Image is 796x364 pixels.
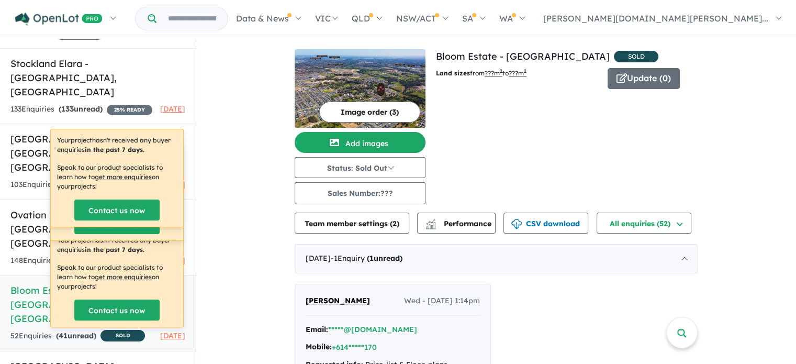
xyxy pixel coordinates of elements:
[10,103,152,116] div: 133 Enquir ies
[61,104,74,114] span: 133
[295,132,425,153] button: Add images
[436,68,600,79] p: from
[608,68,680,89] button: Update (0)
[502,69,526,77] span: to
[393,219,397,228] span: 2
[10,255,154,267] div: 148 Enquir ies
[74,300,160,321] a: Contact us now
[295,182,425,204] button: Sales Number:???
[306,342,332,351] strong: Mobile:
[503,213,588,234] button: CSV download
[427,219,491,228] span: Performance
[436,50,610,62] a: Bloom Estate - [GEOGRAPHIC_DATA]
[160,331,185,340] span: [DATE]
[57,136,177,155] p: Your project hasn't received any buyer enquiries
[159,7,226,30] input: Try estate name, suburb, builder or developer
[417,213,496,234] button: Performance
[85,146,144,153] b: in the past 7 days.
[100,330,145,341] span: SOLD
[426,219,435,225] img: line-chart.svg
[543,13,768,24] span: [PERSON_NAME][DOMAIN_NAME][PERSON_NAME]...
[331,253,402,263] span: - 1 Enquir y
[509,69,526,77] u: ???m
[306,325,328,334] strong: Email:
[10,132,185,174] h5: [GEOGRAPHIC_DATA] - [GEOGRAPHIC_DATA] , [GEOGRAPHIC_DATA]
[500,68,502,74] sup: 2
[95,273,152,281] u: get more enquiries
[295,157,425,178] button: Status: Sold Out
[295,213,409,234] button: Team member settings (2)
[295,49,425,128] img: Bloom Estate - Riverstone
[524,68,526,74] sup: 2
[10,208,185,250] h5: Ovation Estate - [GEOGRAPHIC_DATA] , [GEOGRAPHIC_DATA]
[295,244,698,273] div: [DATE]
[57,163,177,191] p: Speak to our product specialists to learn how to on your projects !
[160,104,185,114] span: [DATE]
[85,246,144,253] b: in the past 7 days.
[306,295,370,307] a: [PERSON_NAME]
[59,331,68,340] span: 41
[107,105,152,115] span: 25 % READY
[10,179,153,192] div: 103 Enquir ies
[306,296,370,305] span: [PERSON_NAME]
[56,331,96,340] strong: ( unread)
[404,295,480,307] span: Wed - [DATE] 1:14pm
[485,69,502,77] u: ??? m
[425,222,436,229] img: bar-chart.svg
[57,236,177,255] p: Your project hasn't received any buyer enquiries
[597,213,691,234] button: All enquiries (52)
[614,51,658,62] span: SOLD
[10,57,185,99] h5: Stockland Elara - [GEOGRAPHIC_DATA] , [GEOGRAPHIC_DATA]
[369,253,374,263] span: 1
[57,263,177,291] p: Speak to our product specialists to learn how to on your projects !
[95,173,152,181] u: get more enquiries
[367,253,402,263] strong: ( unread)
[319,102,420,123] button: Image order (3)
[10,283,185,326] h5: Bloom Estate - [GEOGRAPHIC_DATA] , [GEOGRAPHIC_DATA]
[59,104,103,114] strong: ( unread)
[10,330,145,343] div: 52 Enquir ies
[436,69,470,77] b: Land sizes
[15,13,103,26] img: Openlot PRO Logo White
[74,200,160,220] a: Contact us now
[511,219,522,229] img: download icon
